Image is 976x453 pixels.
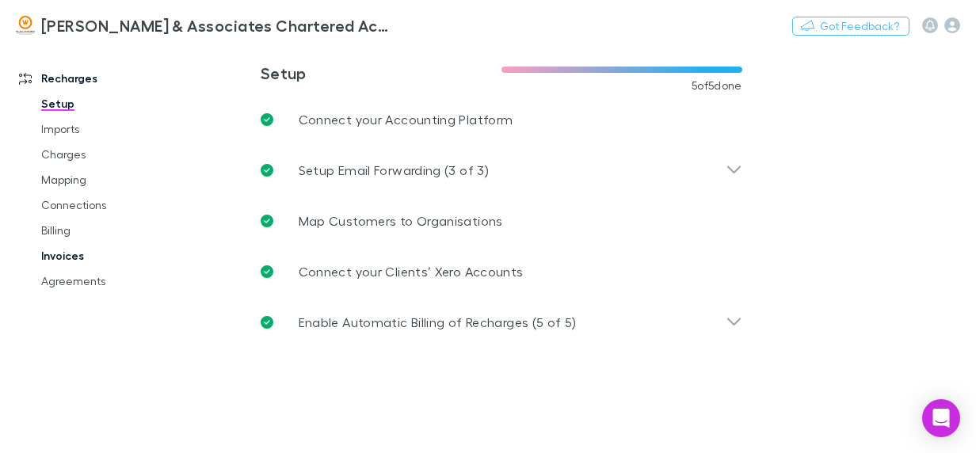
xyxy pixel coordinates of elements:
[922,399,960,437] div: Open Intercom Messenger
[299,313,577,332] p: Enable Automatic Billing of Recharges (5 of 5)
[299,211,503,230] p: Map Customers to Organisations
[25,243,200,268] a: Invoices
[248,246,755,297] a: Connect your Clients’ Xero Accounts
[248,297,755,348] div: Enable Automatic Billing of Recharges (5 of 5)
[299,161,489,180] p: Setup Email Forwarding (3 of 3)
[248,196,755,246] a: Map Customers to Organisations
[248,145,755,196] div: Setup Email Forwarding (3 of 3)
[25,91,200,116] a: Setup
[261,63,501,82] h3: Setup
[6,6,402,44] a: [PERSON_NAME] & Associates Chartered Accountants
[3,66,200,91] a: Recharges
[16,16,35,35] img: Walsh & Associates Chartered Accountants's Logo
[41,16,393,35] h3: [PERSON_NAME] & Associates Chartered Accountants
[25,218,200,243] a: Billing
[25,116,200,142] a: Imports
[299,262,524,281] p: Connect your Clients’ Xero Accounts
[792,17,909,36] button: Got Feedback?
[692,79,742,92] span: 5 of 5 done
[248,94,755,145] a: Connect your Accounting Platform
[25,142,200,167] a: Charges
[25,192,200,218] a: Connections
[299,110,513,129] p: Connect your Accounting Platform
[25,167,200,192] a: Mapping
[25,268,200,294] a: Agreements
